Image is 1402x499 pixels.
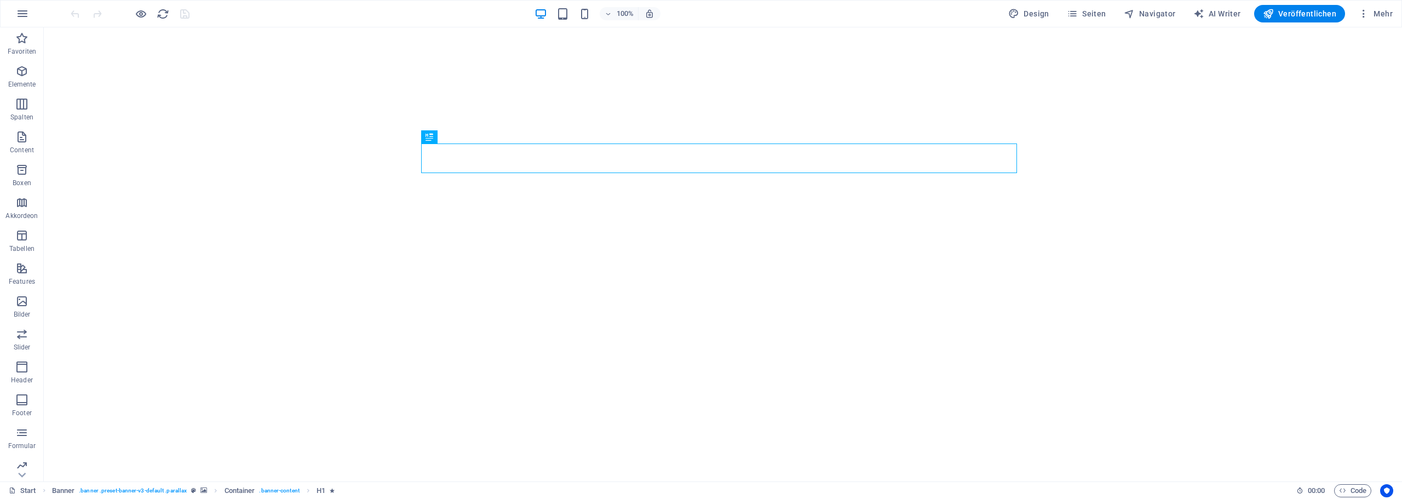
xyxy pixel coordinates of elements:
[9,484,36,497] a: Klick, um Auswahl aufzuheben. Doppelklick öffnet Seitenverwaltung
[8,80,36,89] p: Elemente
[1124,8,1176,19] span: Navigator
[157,8,169,20] i: Seite neu laden
[1339,484,1366,497] span: Code
[1067,8,1106,19] span: Seiten
[12,409,32,417] p: Footer
[600,7,639,20] button: 100%
[1334,484,1371,497] button: Code
[8,441,36,450] p: Formular
[259,484,299,497] span: . banner-content
[11,376,33,385] p: Header
[14,310,31,319] p: Bilder
[1358,8,1393,19] span: Mehr
[1296,484,1325,497] h6: Session-Zeit
[1008,8,1049,19] span: Design
[10,113,33,122] p: Spalten
[200,487,207,494] i: Element verfügt über einen Hintergrund
[52,484,335,497] nav: breadcrumb
[1380,484,1393,497] button: Usercentrics
[1354,5,1397,22] button: Mehr
[9,244,35,253] p: Tabellen
[5,211,38,220] p: Akkordeon
[1004,5,1054,22] div: Design (Strg+Alt+Y)
[8,47,36,56] p: Favoriten
[134,7,147,20] button: Klicke hier, um den Vorschau-Modus zu verlassen
[13,179,31,187] p: Boxen
[1315,486,1317,495] span: :
[645,9,654,19] i: Bei Größenänderung Zoomstufe automatisch an das gewählte Gerät anpassen.
[1193,8,1241,19] span: AI Writer
[1119,5,1180,22] button: Navigator
[1004,5,1054,22] button: Design
[330,487,335,494] i: Element enthält eine Animation
[9,277,35,286] p: Features
[616,7,634,20] h6: 100%
[79,484,187,497] span: . banner .preset-banner-v3-default .parallax
[191,487,196,494] i: Dieses Element ist ein anpassbares Preset
[14,343,31,352] p: Slider
[52,484,75,497] span: Klick zum Auswählen. Doppelklick zum Bearbeiten
[10,146,34,154] p: Content
[1308,484,1325,497] span: 00 00
[317,484,325,497] span: Klick zum Auswählen. Doppelklick zum Bearbeiten
[225,484,255,497] span: Klick zum Auswählen. Doppelklick zum Bearbeiten
[1062,5,1111,22] button: Seiten
[1263,8,1336,19] span: Veröffentlichen
[156,7,169,20] button: reload
[1254,5,1345,22] button: Veröffentlichen
[1189,5,1245,22] button: AI Writer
